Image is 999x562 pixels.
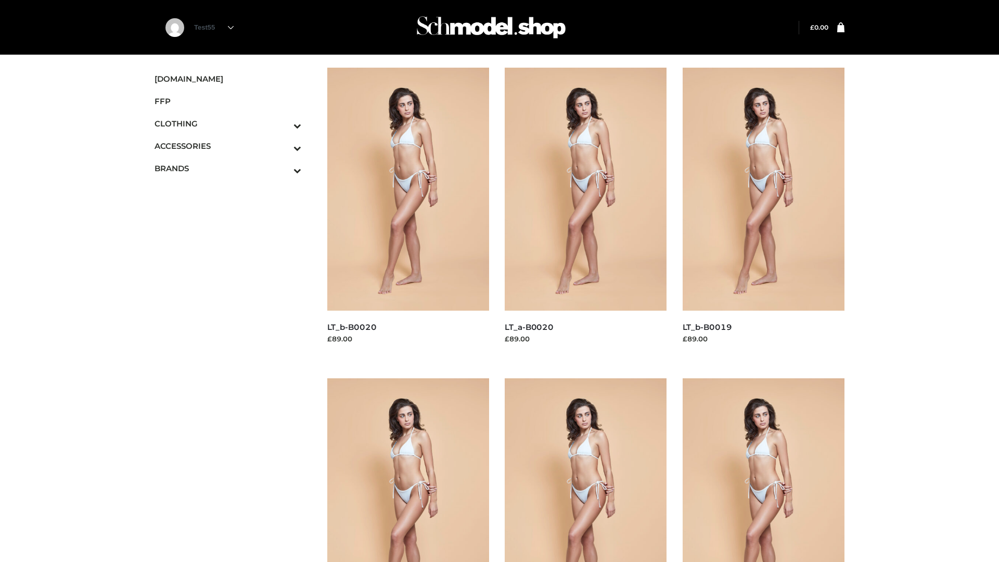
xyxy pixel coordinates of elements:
div: £89.00 [683,334,845,344]
a: BRANDSToggle Submenu [155,157,301,180]
a: FFP [155,90,301,112]
a: CLOTHINGToggle Submenu [155,112,301,135]
button: Toggle Submenu [265,157,301,180]
span: [DOMAIN_NAME] [155,73,301,85]
div: £89.00 [327,334,490,344]
button: Toggle Submenu [265,112,301,135]
span: CLOTHING [155,118,301,130]
a: Test55 [194,23,234,31]
span: ACCESSORIES [155,140,301,152]
span: £ [810,23,814,31]
button: Toggle Submenu [265,135,301,157]
a: LT_a-B0020 [505,322,554,332]
a: [DOMAIN_NAME] [155,68,301,90]
bdi: 0.00 [810,23,828,31]
img: Schmodel Admin 964 [413,7,569,48]
span: BRANDS [155,162,301,174]
a: LT_b-B0019 [683,322,732,332]
div: £89.00 [505,334,667,344]
a: £0.00 [810,23,828,31]
a: ACCESSORIESToggle Submenu [155,135,301,157]
span: FFP [155,95,301,107]
a: LT_b-B0020 [327,322,377,332]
